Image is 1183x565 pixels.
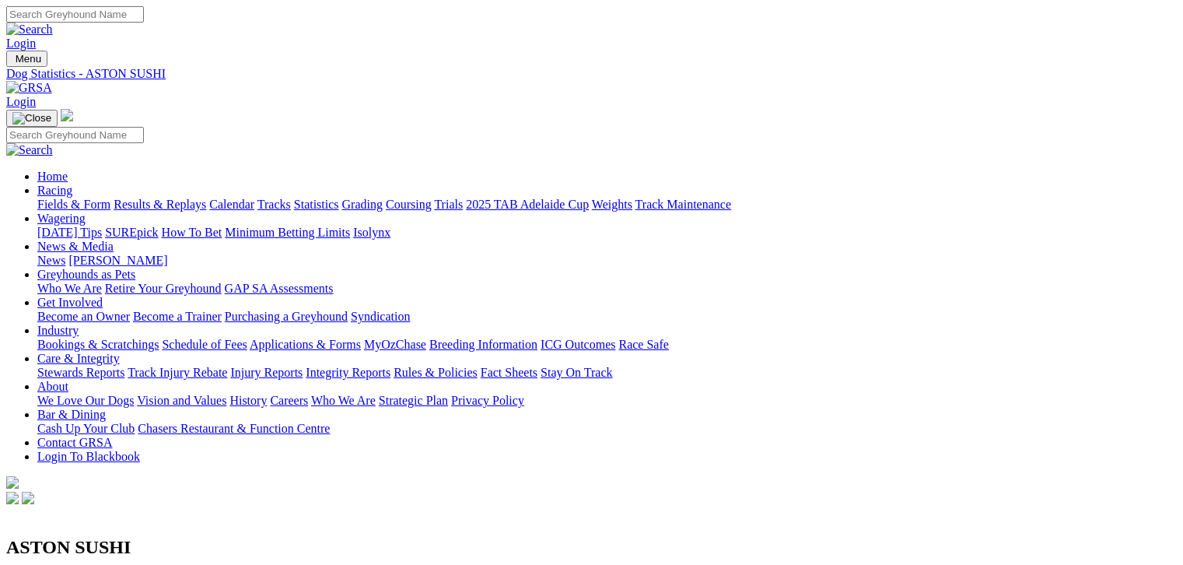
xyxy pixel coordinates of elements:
[311,394,376,407] a: Who We Are
[342,198,383,211] a: Grading
[37,352,120,365] a: Care & Integrity
[592,198,632,211] a: Weights
[6,95,36,108] a: Login
[22,492,34,504] img: twitter.svg
[6,127,144,143] input: Search
[37,184,72,197] a: Racing
[6,492,19,504] img: facebook.svg
[162,226,222,239] a: How To Bet
[37,254,65,267] a: News
[37,366,124,379] a: Stewards Reports
[68,254,167,267] a: [PERSON_NAME]
[37,310,130,323] a: Become an Owner
[12,112,51,125] img: Close
[37,408,106,421] a: Bar & Dining
[6,67,1177,81] a: Dog Statistics - ASTON SUSHI
[138,422,330,435] a: Chasers Restaurant & Function Centre
[37,254,1177,268] div: News & Media
[37,394,134,407] a: We Love Our Dogs
[294,198,339,211] a: Statistics
[133,310,222,323] a: Become a Trainer
[6,37,36,50] a: Login
[434,198,463,211] a: Trials
[386,198,432,211] a: Coursing
[6,81,52,95] img: GRSA
[37,240,114,253] a: News & Media
[351,310,410,323] a: Syndication
[6,6,144,23] input: Search
[306,366,390,379] a: Integrity Reports
[230,366,303,379] a: Injury Reports
[394,366,478,379] a: Rules & Policies
[37,170,68,183] a: Home
[541,366,612,379] a: Stay On Track
[114,198,206,211] a: Results & Replays
[37,212,86,225] a: Wagering
[105,226,158,239] a: SUREpick
[6,537,1177,558] h2: ASTON SUSHI
[37,282,102,295] a: Who We Are
[6,143,53,157] img: Search
[37,198,110,211] a: Fields & Form
[618,338,668,351] a: Race Safe
[481,366,537,379] a: Fact Sheets
[364,338,426,351] a: MyOzChase
[37,394,1177,408] div: About
[635,198,731,211] a: Track Maintenance
[37,226,102,239] a: [DATE] Tips
[37,282,1177,296] div: Greyhounds as Pets
[37,338,159,351] a: Bookings & Scratchings
[270,394,308,407] a: Careers
[37,324,79,337] a: Industry
[105,282,222,295] a: Retire Your Greyhound
[128,366,227,379] a: Track Injury Rebate
[225,226,350,239] a: Minimum Betting Limits
[37,338,1177,352] div: Industry
[257,198,291,211] a: Tracks
[250,338,361,351] a: Applications & Forms
[466,198,589,211] a: 2025 TAB Adelaide Cup
[209,198,254,211] a: Calendar
[37,422,135,435] a: Cash Up Your Club
[137,394,226,407] a: Vision and Values
[451,394,524,407] a: Privacy Policy
[37,380,68,393] a: About
[37,422,1177,436] div: Bar & Dining
[37,310,1177,324] div: Get Involved
[16,53,41,65] span: Menu
[37,198,1177,212] div: Racing
[37,296,103,309] a: Get Involved
[429,338,537,351] a: Breeding Information
[6,23,53,37] img: Search
[225,310,348,323] a: Purchasing a Greyhound
[379,394,448,407] a: Strategic Plan
[6,51,47,67] button: Toggle navigation
[37,268,135,281] a: Greyhounds as Pets
[37,226,1177,240] div: Wagering
[37,436,112,449] a: Contact GRSA
[229,394,267,407] a: History
[225,282,334,295] a: GAP SA Assessments
[162,338,247,351] a: Schedule of Fees
[6,476,19,489] img: logo-grsa-white.png
[6,110,58,127] button: Toggle navigation
[353,226,390,239] a: Isolynx
[541,338,615,351] a: ICG Outcomes
[37,450,140,463] a: Login To Blackbook
[37,366,1177,380] div: Care & Integrity
[61,109,73,121] img: logo-grsa-white.png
